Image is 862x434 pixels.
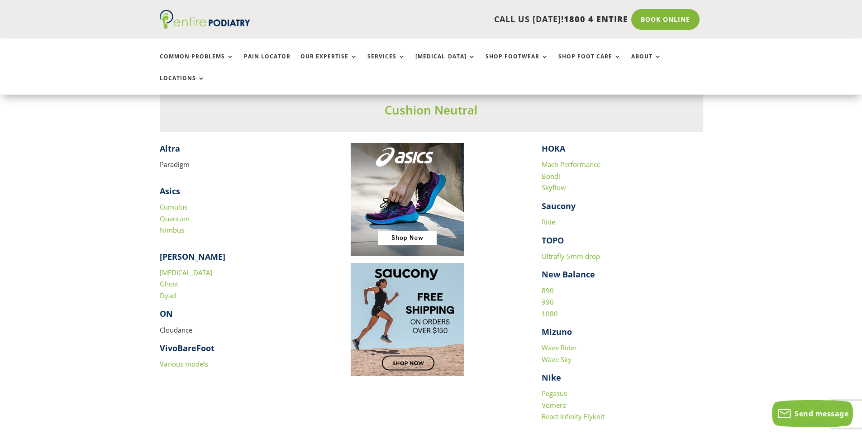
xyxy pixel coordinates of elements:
h3: Cushion Neutral [160,102,703,123]
strong: ON [160,308,173,319]
strong: Mizuno [542,326,572,337]
strong: HOKA [542,143,565,154]
img: Image to click to buy ASIC shoes online [351,143,464,256]
a: Vomero [542,401,567,410]
a: Quantum [160,214,190,223]
a: 890 [542,286,554,295]
a: Cumulus [160,202,187,211]
p: Cloudance [160,324,321,343]
a: React Infinity Flyknit [542,412,605,421]
span: Send message [795,409,848,419]
a: Dyad [160,291,176,300]
p: CALL US [DATE]! [285,14,628,25]
a: Bondi [542,172,560,181]
a: Wave Sky [542,355,571,364]
a: Locations [160,75,205,95]
a: Our Expertise [300,53,357,73]
a: Common Problems [160,53,234,73]
button: Send message [772,400,853,427]
a: Ultrafly 5mm drop [542,252,600,261]
a: Various models [160,359,208,368]
a: Shop Foot Care [558,53,621,73]
strong: Altra [160,143,180,154]
strong: Asics [160,186,180,196]
strong: New Balance [542,269,595,280]
a: 990 [542,297,554,306]
a: Services [367,53,405,73]
strong: Saucony [542,200,576,211]
a: Shop Footwear [486,53,548,73]
p: Paradigm [160,159,321,171]
strong: TOPO [542,235,564,246]
a: About [631,53,662,73]
a: Wave Rider [542,343,577,352]
a: Skyflow [542,183,566,192]
h4: ​ [160,143,321,159]
a: Mach Performance [542,160,600,169]
a: [MEDICAL_DATA] [415,53,476,73]
a: Nimbus [160,225,184,234]
a: Pegasus [542,389,567,398]
strong: Nike [542,372,561,383]
a: Ride [542,217,555,226]
a: 1080 [542,309,558,318]
a: Ghost [160,279,178,288]
span: 1800 4 ENTIRE [564,14,628,24]
a: Entire Podiatry [160,22,250,31]
a: Pain Locator [244,53,291,73]
img: logo (1) [160,10,250,29]
strong: VivoBareFoot [160,343,214,353]
a: [MEDICAL_DATA] [160,268,212,277]
a: Book Online [631,9,700,30]
strong: [PERSON_NAME] [160,251,225,262]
